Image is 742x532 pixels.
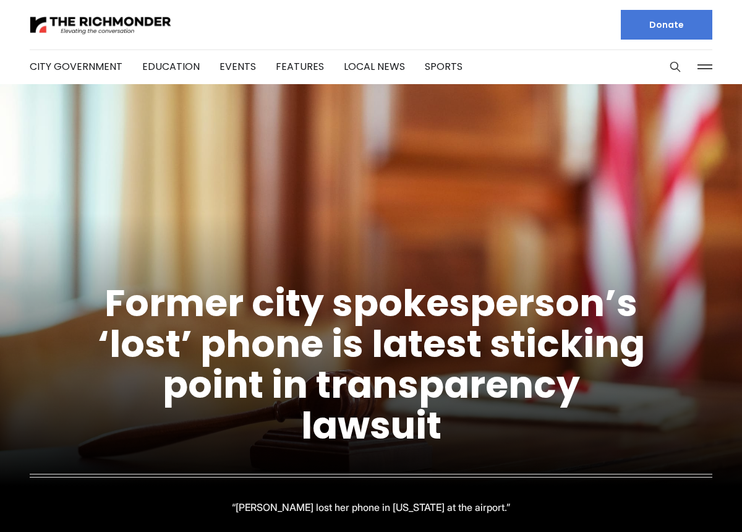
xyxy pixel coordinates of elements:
[276,59,324,74] a: Features
[98,277,645,452] a: Former city spokesperson’s ‘lost’ phone is latest sticking point in transparency lawsuit
[666,58,684,76] button: Search this site
[621,10,712,40] a: Donate
[30,14,172,36] img: The Richmonder
[425,59,463,74] a: Sports
[344,59,405,74] a: Local News
[30,59,122,74] a: City Government
[232,499,510,516] p: “[PERSON_NAME] lost her phone in [US_STATE] at the airport.”
[142,59,200,74] a: Education
[220,59,256,74] a: Events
